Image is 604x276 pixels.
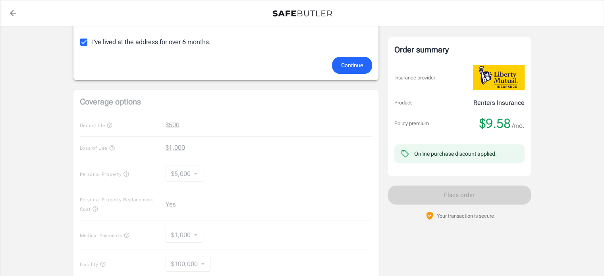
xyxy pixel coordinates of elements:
[332,57,372,74] button: Continue
[341,60,363,70] span: Continue
[512,120,525,131] span: /mo.
[394,74,435,82] p: Insurance provider
[473,98,525,108] p: Renters Insurance
[92,37,211,47] span: I've lived at the address for over 6 months.
[473,65,525,90] img: Liberty Mutual
[437,212,494,220] p: Your transaction is secure
[479,116,511,131] span: $9.58
[414,150,497,158] div: Online purchase discount applied.
[272,10,332,17] img: Back to quotes
[5,5,21,21] a: back to quotes
[394,120,429,127] p: Policy premium
[394,44,525,56] div: Order summary
[394,99,412,107] p: Product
